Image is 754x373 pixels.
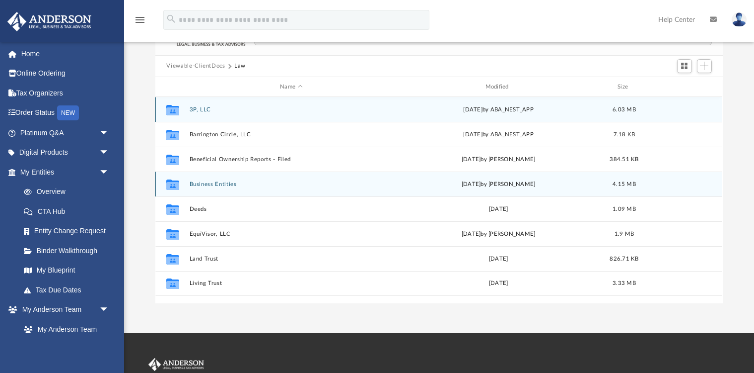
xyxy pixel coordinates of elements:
[190,181,393,187] button: Business Entities
[7,143,124,163] a: Digital Productsarrow_drop_down
[14,280,124,300] a: Tax Due Dates
[7,44,124,64] a: Home
[14,339,119,371] a: [PERSON_NAME] System
[190,206,393,212] button: Deeds
[397,180,600,189] div: [DATE] by [PERSON_NAME]
[134,19,146,26] a: menu
[397,83,600,92] div: Modified
[99,123,119,143] span: arrow_drop_down
[190,131,393,138] button: Barrington Circle, LLC
[190,256,393,262] button: Land Trust
[613,107,636,112] span: 6.03 MB
[615,231,634,237] span: 1.9 MB
[610,157,639,162] span: 384.51 KB
[189,83,393,92] div: Name
[7,103,124,123] a: Order StatusNEW
[613,182,636,187] span: 4.15 MB
[397,255,600,264] div: [DATE]
[57,105,79,120] div: NEW
[190,231,393,237] button: EquiVisor, LLC
[397,230,600,239] div: [DATE] by [PERSON_NAME]
[732,12,747,27] img: User Pic
[146,358,206,371] img: Anderson Advisors Platinum Portal
[397,105,600,114] div: [DATE] by ABA_NEST_APP
[7,64,124,84] a: Online Ordering
[397,130,600,139] div: [DATE] by ABA_NEST_APP
[134,14,146,26] i: menu
[677,59,692,73] button: Switch to Grid View
[99,143,119,163] span: arrow_drop_down
[7,162,124,182] a: My Entitiesarrow_drop_down
[605,83,644,92] div: Size
[397,155,600,164] div: [DATE] by [PERSON_NAME]
[160,83,185,92] div: id
[14,241,124,261] a: Binder Walkthrough
[14,221,124,241] a: Entity Change Request
[99,300,119,320] span: arrow_drop_down
[7,300,119,320] a: My Anderson Teamarrow_drop_down
[14,182,124,202] a: Overview
[697,59,712,73] button: Add
[99,162,119,183] span: arrow_drop_down
[610,256,639,262] span: 826.71 KB
[7,123,124,143] a: Platinum Q&Aarrow_drop_down
[4,12,94,31] img: Anderson Advisors Platinum Portal
[613,206,636,212] span: 1.09 MB
[613,281,636,286] span: 3.33 MB
[397,280,600,288] div: [DATE]
[190,156,393,163] button: Beneficial Ownership Reports - Filed
[166,62,225,71] button: Viewable-ClientDocs
[166,13,177,24] i: search
[190,280,393,287] button: Living Trust
[234,62,246,71] button: Law
[190,106,393,113] button: 3P, LLC
[614,132,635,137] span: 7.18 KB
[397,205,600,214] div: [DATE]
[14,319,114,339] a: My Anderson Team
[7,83,124,103] a: Tax Organizers
[155,97,722,303] div: grid
[14,261,119,280] a: My Blueprint
[649,83,718,92] div: id
[14,201,124,221] a: CTA Hub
